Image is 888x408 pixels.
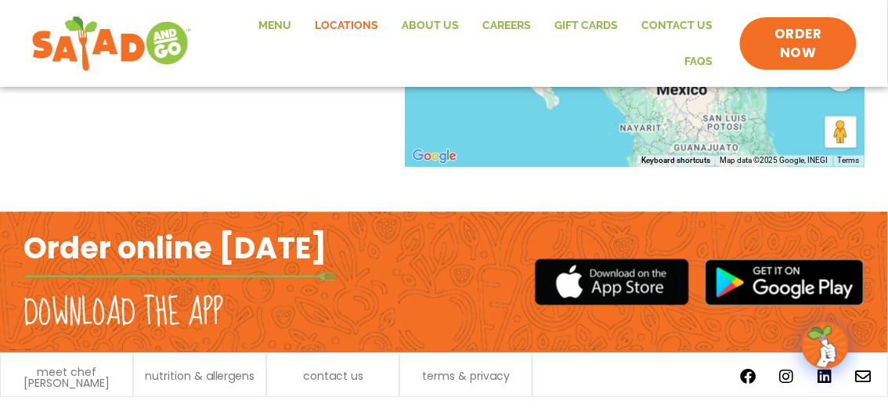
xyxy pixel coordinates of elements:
[409,146,460,167] img: Google
[145,371,255,382] a: nutrition & allergens
[31,13,192,75] img: new-SAG-logo-768×292
[23,273,337,281] img: fork
[471,8,543,44] a: Careers
[409,146,460,167] a: Open this area in Google Maps (opens a new window)
[23,292,223,336] h2: Download the app
[673,44,724,80] a: FAQs
[303,8,390,44] a: Locations
[756,25,841,63] span: ORDER NOW
[247,8,303,44] a: Menu
[838,157,860,165] a: Terms (opens in new tab)
[630,8,724,44] a: Contact Us
[422,371,510,382] a: terms & privacy
[23,229,327,268] h2: Order online [DATE]
[303,371,363,382] a: contact us
[543,8,630,44] a: GIFT CARDS
[720,157,828,165] span: Map data ©2025 Google, INEGI
[9,367,125,389] a: meet chef [PERSON_NAME]
[803,323,847,367] img: wpChatIcon
[705,259,865,306] img: google_play
[740,17,857,70] a: ORDER NOW
[390,8,471,44] a: About Us
[825,117,857,148] button: Drag Pegman onto the map to open Street View
[535,257,689,308] img: appstore
[208,8,724,79] nav: Menu
[641,156,710,167] button: Keyboard shortcuts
